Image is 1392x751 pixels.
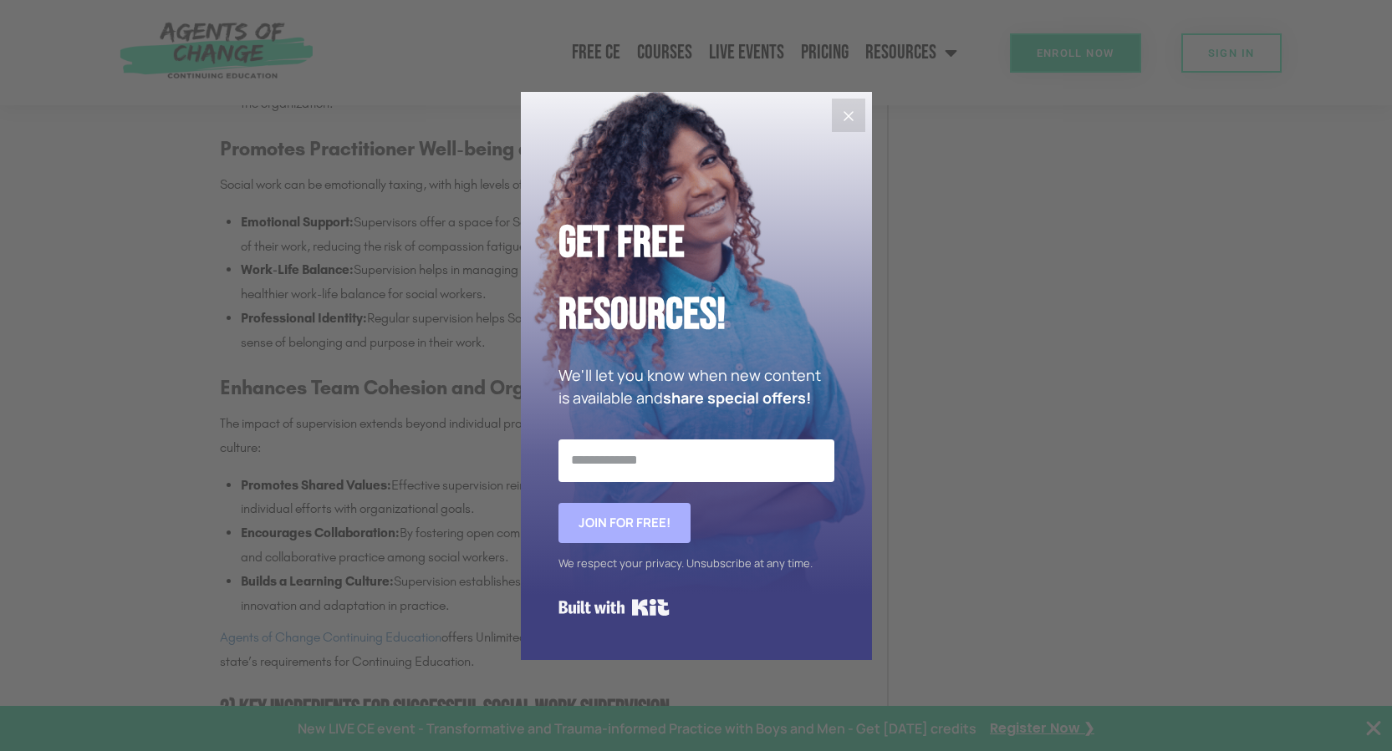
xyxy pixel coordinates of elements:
[558,207,834,352] h2: Get Free Resources!
[663,388,811,408] strong: share special offers!
[832,99,865,132] button: Close
[558,551,834,576] div: We respect your privacy. Unsubscribe at any time.
[558,439,834,481] input: Email Address
[558,503,691,543] button: Join for FREE!
[558,592,670,622] a: Built with Kit
[558,364,834,409] p: We'll let you know when new content is available and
